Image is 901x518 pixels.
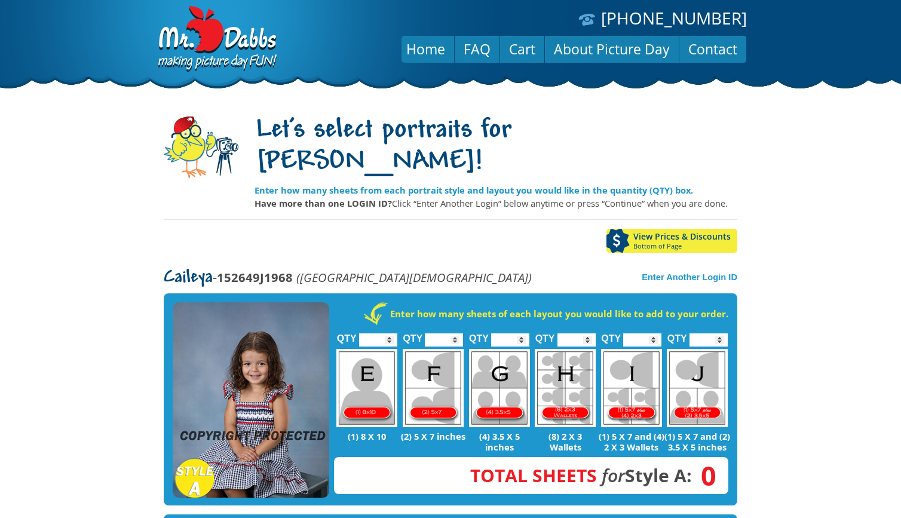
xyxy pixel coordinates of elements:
img: I [601,349,662,427]
strong: Have more than one LOGIN ID? [255,197,392,209]
img: J [667,349,728,427]
p: (2) 5 X 7 inches [400,431,467,442]
img: F [403,349,464,427]
img: G [469,349,530,427]
strong: Enter how many sheets from each portrait style and layout you would like in the quantity (QTY) box. [255,184,693,196]
a: About Picture Day [545,35,679,63]
img: H [535,349,596,427]
p: (8) 2 X 3 Wallets [532,431,599,452]
span: Bottom of Page [633,243,737,250]
p: (1) 5 X 7 and (4) 2 X 3 Wallets [598,431,664,452]
img: camera-mascot [164,117,238,178]
strong: 152649J1968 [217,269,293,286]
em: for [602,463,625,488]
a: [PHONE_NUMBER] [601,7,747,29]
p: (1) 8 X 10 [334,431,400,442]
a: Home [397,35,454,63]
p: - [164,271,532,284]
a: Enter Another Login ID [642,272,737,282]
label: QTY [601,320,621,350]
label: QTY [535,320,555,350]
label: QTY [403,320,422,350]
span: 0 [692,469,716,482]
strong: Enter how many sheets of each layout you would like to add to your order. [390,308,728,320]
img: STYLE A [173,302,329,498]
img: Dabbs Company [154,6,278,73]
em: ([GEOGRAPHIC_DATA][DEMOGRAPHIC_DATA]) [296,269,532,286]
label: QTY [469,320,489,350]
a: FAQ [455,35,499,63]
p: (1) 5 X 7 and (2) 3.5 X 5 inches [664,431,731,452]
h1: Let's select portraits for [PERSON_NAME]! [255,115,737,179]
label: QTY [667,320,687,350]
span: Caileya [164,268,213,287]
p: (4) 3.5 X 5 inches [466,431,532,452]
a: Contact [679,35,746,63]
a: Cart [500,35,544,63]
a: View Prices & DiscountsBottom of Page [606,229,737,253]
img: E [336,349,397,427]
p: Click “Enter Another Login” below anytime or press “Continue” when you are done. [255,197,737,210]
strong: Style A: [470,463,692,488]
label: QTY [337,320,357,350]
span: Total Sheets [470,463,597,488]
